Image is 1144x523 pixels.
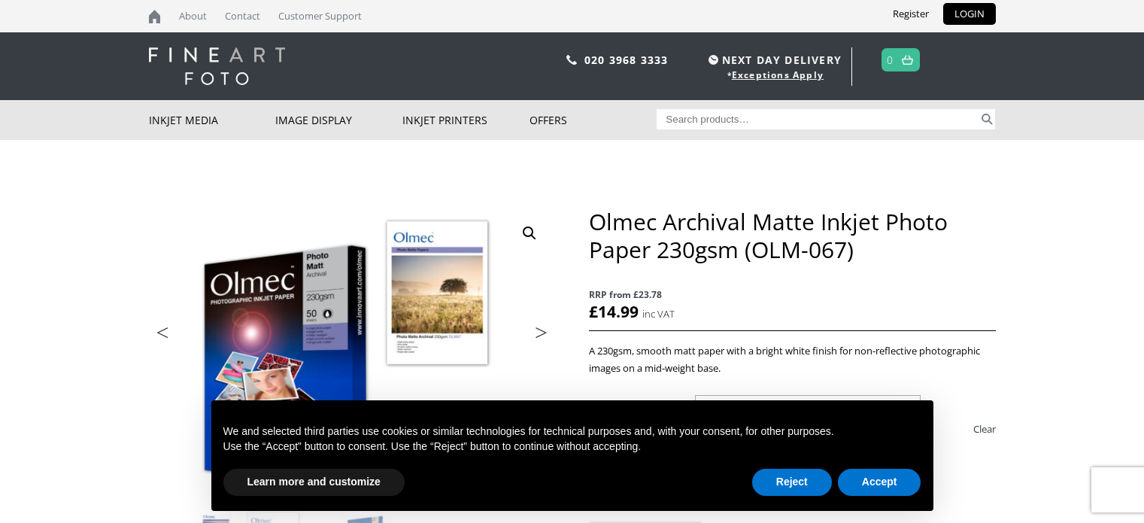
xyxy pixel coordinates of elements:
[566,55,577,65] img: phone.svg
[882,3,940,25] a: Register
[589,286,995,303] span: RRP from £23.78
[589,342,995,377] p: A 230gsm, smooth matt paper with a bright white finish for non-reflective photographic images on ...
[973,417,996,441] a: Clear options
[709,55,718,65] img: time.svg
[530,100,657,140] a: Offers
[589,301,639,322] bdi: 14.99
[589,208,995,263] h1: Olmec Archival Matte Inkjet Photo Paper 230gsm (OLM-067)
[149,100,276,140] a: Inkjet Media
[223,424,921,439] p: We and selected third parties use cookies or similar technologies for technical purposes and, wit...
[402,100,530,140] a: Inkjet Printers
[223,439,921,455] p: Use the “Accept” button to consent. Use the “Reject” button to continue without accepting.
[657,109,979,129] input: Search products…
[838,469,921,496] button: Accept
[979,109,996,129] button: Search
[752,469,832,496] button: Reject
[223,469,405,496] button: Learn more and customize
[584,53,669,67] a: 020 3968 3333
[943,3,996,25] a: LOGIN
[516,220,543,247] a: View full-screen image gallery
[705,51,842,68] span: NEXT DAY DELIVERY
[275,100,402,140] a: Image Display
[902,55,913,65] img: basket.svg
[149,208,555,508] img: Olmec-Photo-Matte-Archival-230gsm_OLM-67_Sheet-Format-Inkjet-Photo-Paper
[887,49,894,71] a: 0
[149,47,285,85] img: logo-white.svg
[732,68,824,81] a: Exceptions Apply
[589,301,598,322] span: £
